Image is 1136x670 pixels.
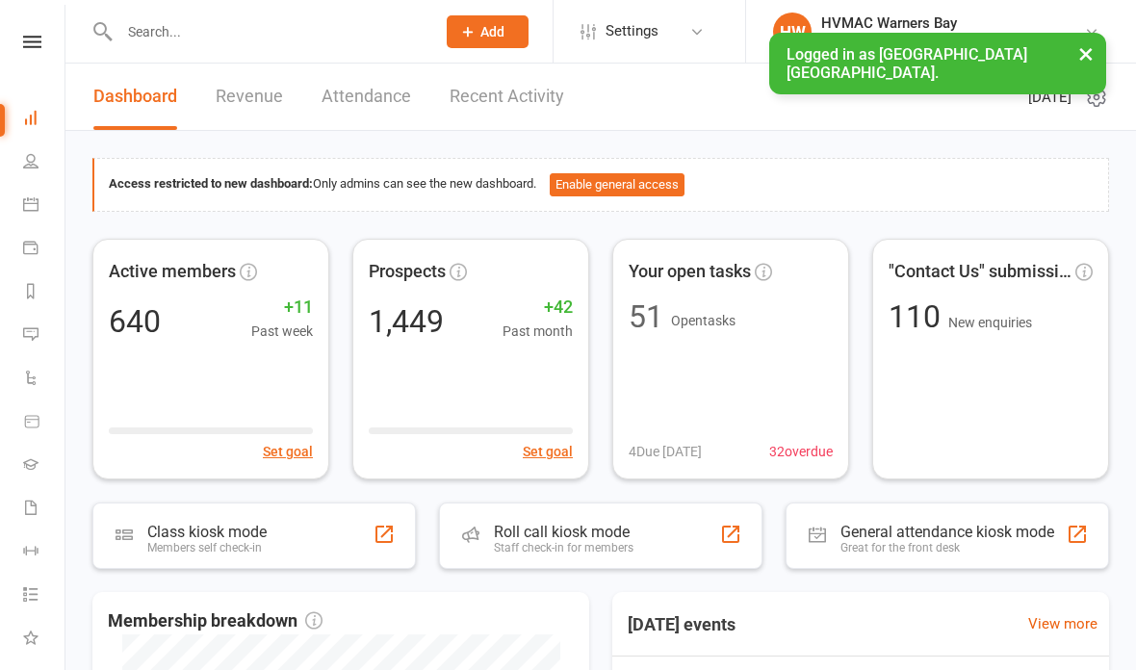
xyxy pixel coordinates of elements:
[23,142,66,185] a: People
[606,10,658,53] span: Settings
[1069,33,1103,74] button: ×
[821,32,1084,49] div: [GEOGRAPHIC_DATA] [GEOGRAPHIC_DATA]
[523,441,573,462] button: Set goal
[447,15,529,48] button: Add
[263,441,313,462] button: Set goal
[550,173,684,196] button: Enable general access
[369,306,444,337] div: 1,449
[109,306,161,337] div: 640
[108,607,323,635] span: Membership breakdown
[629,301,663,332] div: 51
[494,541,633,554] div: Staff check-in for members
[23,401,66,445] a: Product Sales
[480,24,504,39] span: Add
[251,294,313,322] span: +11
[769,441,833,462] span: 32 overdue
[251,321,313,342] span: Past week
[948,315,1032,330] span: New enquiries
[109,176,313,191] strong: Access restricted to new dashboard:
[109,258,236,286] span: Active members
[787,45,1027,82] span: Logged in as [GEOGRAPHIC_DATA] [GEOGRAPHIC_DATA].
[109,173,1094,196] div: Only admins can see the new dashboard.
[503,321,573,342] span: Past month
[23,185,66,228] a: Calendar
[23,271,66,315] a: Reports
[147,523,267,541] div: Class kiosk mode
[503,294,573,322] span: +42
[23,618,66,661] a: What's New
[821,14,1084,32] div: HVMAC Warners Bay
[889,298,948,335] span: 110
[494,523,633,541] div: Roll call kiosk mode
[671,313,736,328] span: Open tasks
[629,258,751,286] span: Your open tasks
[147,541,267,554] div: Members self check-in
[840,541,1054,554] div: Great for the front desk
[114,18,422,45] input: Search...
[1028,612,1097,635] a: View more
[612,607,751,642] h3: [DATE] events
[840,523,1054,541] div: General attendance kiosk mode
[773,13,812,51] div: HW
[889,258,1071,286] span: "Contact Us" submissions
[369,258,446,286] span: Prospects
[23,228,66,271] a: Payments
[629,441,702,462] span: 4 Due [DATE]
[23,98,66,142] a: Dashboard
